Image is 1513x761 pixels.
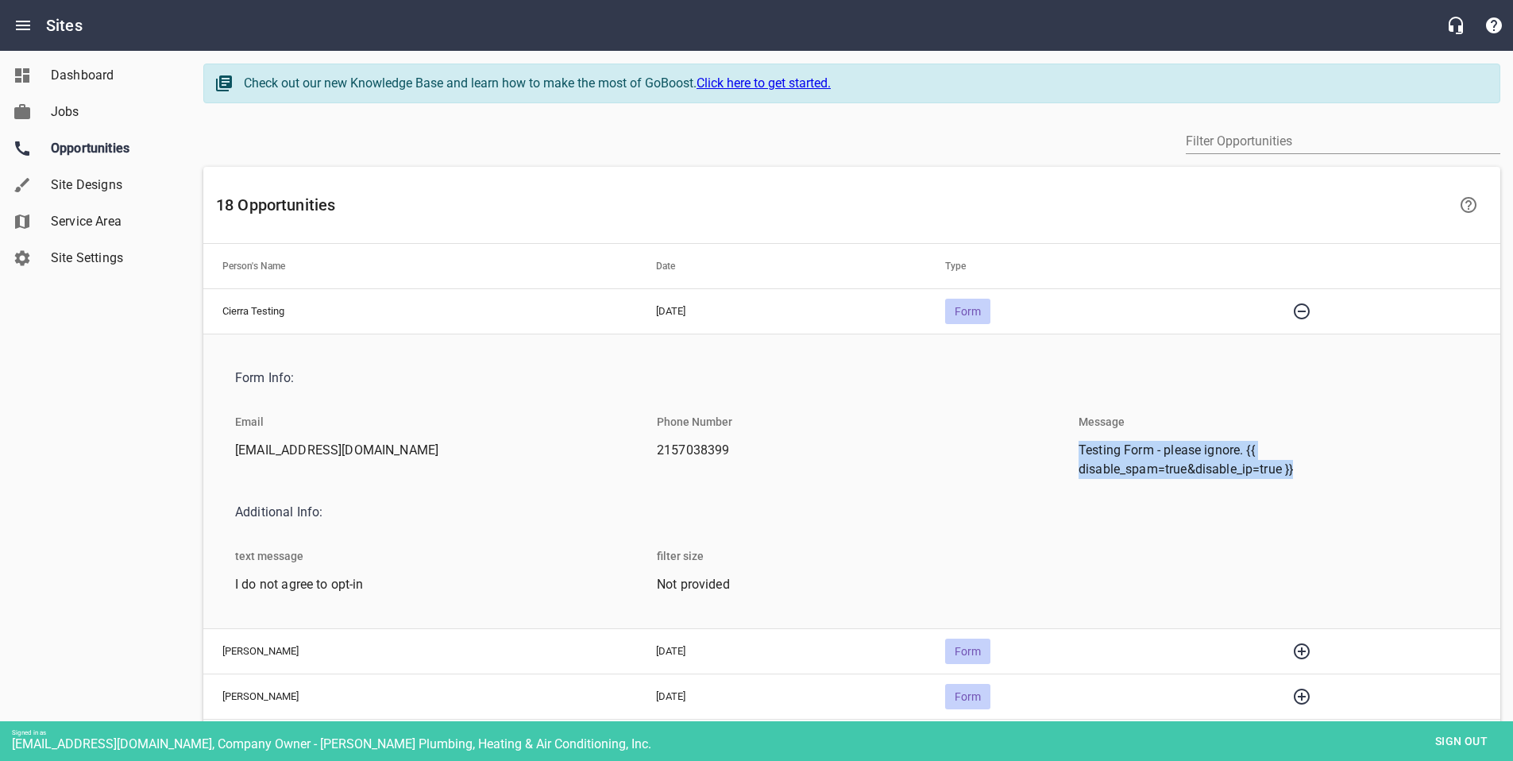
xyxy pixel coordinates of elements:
[1437,6,1475,44] button: Live Chat
[203,244,637,288] th: Person's Name
[945,299,990,324] div: Form
[244,74,1484,93] div: Check out our new Knowledge Base and learn how to make the most of GoBoost.
[637,628,925,674] td: [DATE]
[203,674,637,719] td: [PERSON_NAME]
[203,288,637,334] td: Cierra Testing
[235,503,1456,522] span: Additional Info:
[1475,6,1513,44] button: Support Portal
[1422,727,1501,756] button: Sign out
[4,6,42,44] button: Open drawer
[222,537,316,575] li: text message
[235,441,612,460] span: [EMAIL_ADDRESS][DOMAIN_NAME]
[51,139,172,158] span: Opportunities
[697,75,831,91] a: Click here to get started.
[945,684,990,709] div: Form
[51,102,172,122] span: Jobs
[46,13,83,38] h6: Sites
[235,369,1456,388] span: Form Info:
[657,441,1034,460] span: 2157038399
[637,288,925,334] td: [DATE]
[926,244,1264,288] th: Type
[1428,732,1495,751] span: Sign out
[945,645,990,658] span: Form
[1079,441,1456,479] span: Testing Form - please ignore. {{ disable_spam=true&disable_ip=true }}
[222,403,276,441] li: Email
[644,537,716,575] li: filter size
[51,176,172,195] span: Site Designs
[637,674,925,719] td: [DATE]
[657,575,1034,594] span: Not provided
[51,212,172,231] span: Service Area
[12,729,1513,736] div: Signed in as
[1186,129,1500,154] input: Filter by author or content.
[235,575,612,594] span: I do not agree to opt-in
[216,192,1446,218] h6: 18 Opportunities
[1449,186,1488,224] a: Learn more about your Opportunities
[51,249,172,268] span: Site Settings
[51,66,172,85] span: Dashboard
[945,639,990,664] div: Form
[945,690,990,703] span: Form
[644,403,745,441] li: Phone Number
[945,305,990,318] span: Form
[637,244,925,288] th: Date
[1066,403,1137,441] li: Message
[12,736,1513,751] div: [EMAIL_ADDRESS][DOMAIN_NAME], Company Owner - [PERSON_NAME] Plumbing, Heating & Air Conditioning,...
[203,628,637,674] td: [PERSON_NAME]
